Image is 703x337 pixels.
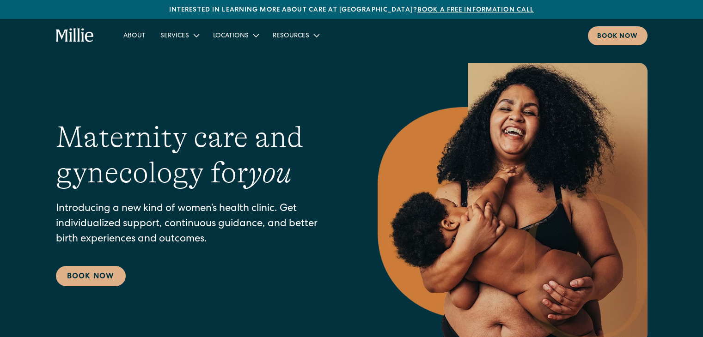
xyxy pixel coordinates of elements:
[160,31,189,41] div: Services
[597,32,638,42] div: Book now
[56,202,341,247] p: Introducing a new kind of women’s health clinic. Get individualized support, continuous guidance,...
[248,156,292,189] em: you
[273,31,309,41] div: Resources
[56,28,94,43] a: home
[588,26,648,45] a: Book now
[213,31,249,41] div: Locations
[417,7,534,13] a: Book a free information call
[56,120,341,191] h1: Maternity care and gynecology for
[206,28,265,43] div: Locations
[116,28,153,43] a: About
[265,28,326,43] div: Resources
[153,28,206,43] div: Services
[56,266,126,286] a: Book Now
